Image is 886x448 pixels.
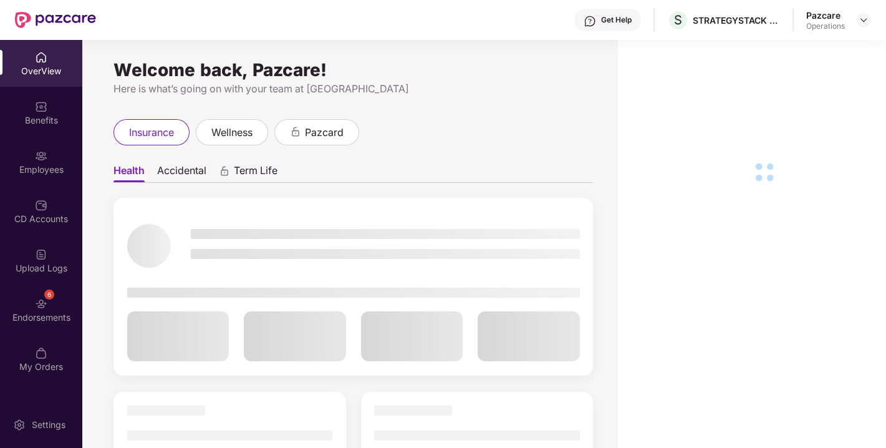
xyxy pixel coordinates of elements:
[157,164,206,182] span: Accidental
[28,419,69,431] div: Settings
[35,51,47,64] img: svg+xml;base64,PHN2ZyBpZD0iSG9tZSIgeG1sbnM9Imh0dHA6Ly93d3cudzMub3JnLzIwMDAvc3ZnIiB3aWR0aD0iMjAiIG...
[859,15,869,25] img: svg+xml;base64,PHN2ZyBpZD0iRHJvcGRvd24tMzJ4MzIiIHhtbG5zPSJodHRwOi8vd3d3LnczLm9yZy8yMDAwL3N2ZyIgd2...
[305,125,344,140] span: pazcard
[290,126,301,137] div: animation
[601,15,632,25] div: Get Help
[584,15,596,27] img: svg+xml;base64,PHN2ZyBpZD0iSGVscC0zMngzMiIgeG1sbnM9Imh0dHA6Ly93d3cudzMub3JnLzIwMDAvc3ZnIiB3aWR0aD...
[35,248,47,261] img: svg+xml;base64,PHN2ZyBpZD0iVXBsb2FkX0xvZ3MiIGRhdGEtbmFtZT0iVXBsb2FkIExvZ3MiIHhtbG5zPSJodHRwOi8vd3...
[234,164,277,182] span: Term Life
[113,81,593,97] div: Here is what’s going on with your team at [GEOGRAPHIC_DATA]
[35,100,47,113] img: svg+xml;base64,PHN2ZyBpZD0iQmVuZWZpdHMiIHhtbG5zPSJodHRwOi8vd3d3LnczLm9yZy8yMDAwL3N2ZyIgd2lkdGg9Ij...
[674,12,682,27] span: S
[113,65,593,75] div: Welcome back, Pazcare!
[13,419,26,431] img: svg+xml;base64,PHN2ZyBpZD0iU2V0dGluZy0yMHgyMCIgeG1sbnM9Imh0dHA6Ly93d3cudzMub3JnLzIwMDAvc3ZnIiB3aW...
[44,290,54,299] div: 6
[35,199,47,212] img: svg+xml;base64,PHN2ZyBpZD0iQ0RfQWNjb3VudHMiIGRhdGEtbmFtZT0iQ0QgQWNjb3VudHMiIHhtbG5zPSJodHRwOi8vd3...
[219,165,230,177] div: animation
[35,347,47,359] img: svg+xml;base64,PHN2ZyBpZD0iTXlfT3JkZXJzIiBkYXRhLW5hbWU9Ik15IE9yZGVycyIgeG1sbnM9Imh0dHA6Ly93d3cudz...
[35,150,47,162] img: svg+xml;base64,PHN2ZyBpZD0iRW1wbG95ZWVzIiB4bWxucz0iaHR0cDovL3d3dy53My5vcmcvMjAwMC9zdmciIHdpZHRoPS...
[211,125,253,140] span: wellness
[113,164,145,182] span: Health
[35,298,47,310] img: svg+xml;base64,PHN2ZyBpZD0iRW5kb3JzZW1lbnRzIiB4bWxucz0iaHR0cDovL3d3dy53My5vcmcvMjAwMC9zdmciIHdpZH...
[693,14,780,26] div: STRATEGYSTACK CONSULTING PRIVATE LIMITED
[806,9,845,21] div: Pazcare
[129,125,174,140] span: insurance
[15,12,96,28] img: New Pazcare Logo
[806,21,845,31] div: Operations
